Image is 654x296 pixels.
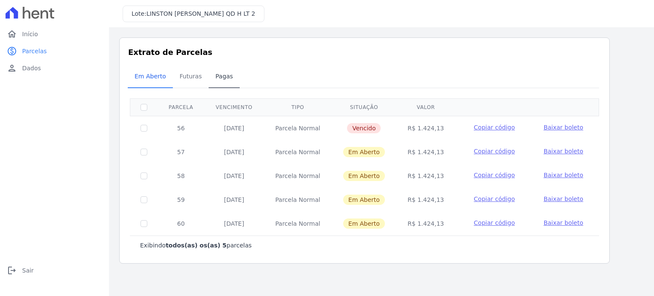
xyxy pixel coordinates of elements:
span: Vencido [347,123,381,133]
span: Copiar código [474,124,515,131]
td: 60 [158,212,204,236]
th: Vencimento [204,98,264,116]
td: 56 [158,116,204,140]
td: R$ 1.424,13 [396,188,456,212]
button: Copiar código [465,195,523,203]
span: Em Aberto [129,68,171,85]
button: Copiar código [465,123,523,132]
span: Baixar boleto [544,148,583,155]
a: Baixar boleto [544,195,583,203]
a: logoutSair [3,262,106,279]
a: paidParcelas [3,43,106,60]
span: Copiar código [474,148,515,155]
td: 58 [158,164,204,188]
span: Em Aberto [343,195,385,205]
td: Parcela Normal [264,188,332,212]
span: Copiar código [474,195,515,202]
i: home [7,29,17,39]
td: Parcela Normal [264,164,332,188]
td: R$ 1.424,13 [396,116,456,140]
a: Baixar boleto [544,147,583,155]
span: Baixar boleto [544,219,583,226]
a: homeInício [3,26,106,43]
span: Em Aberto [343,218,385,229]
span: Baixar boleto [544,124,583,131]
span: Sair [22,266,34,275]
td: [DATE] [204,164,264,188]
span: LINSTON [PERSON_NAME] QD H LT 2 [146,10,255,17]
th: Parcela [158,98,204,116]
span: Parcelas [22,47,47,55]
a: personDados [3,60,106,77]
span: Baixar boleto [544,172,583,178]
td: 59 [158,188,204,212]
h3: Extrato de Parcelas [128,46,601,58]
span: Copiar código [474,219,515,226]
a: Pagas [209,66,240,88]
td: [DATE] [204,212,264,236]
a: Baixar boleto [544,123,583,132]
i: person [7,63,17,73]
span: Pagas [210,68,238,85]
span: Dados [22,64,41,72]
button: Copiar código [465,218,523,227]
h3: Lote: [132,9,255,18]
td: [DATE] [204,188,264,212]
p: Exibindo parcelas [140,241,252,250]
th: Situação [332,98,396,116]
span: Em Aberto [343,147,385,157]
button: Copiar código [465,147,523,155]
span: Futuras [175,68,207,85]
i: logout [7,265,17,276]
b: todos(as) os(as) 5 [166,242,227,249]
a: Baixar boleto [544,171,583,179]
td: Parcela Normal [264,140,332,164]
td: [DATE] [204,140,264,164]
td: R$ 1.424,13 [396,140,456,164]
a: Futuras [173,66,209,88]
a: Baixar boleto [544,218,583,227]
i: paid [7,46,17,56]
td: R$ 1.424,13 [396,212,456,236]
span: Início [22,30,38,38]
button: Copiar código [465,171,523,179]
td: Parcela Normal [264,212,332,236]
span: Em Aberto [343,171,385,181]
td: R$ 1.424,13 [396,164,456,188]
td: Parcela Normal [264,116,332,140]
td: 57 [158,140,204,164]
span: Copiar código [474,172,515,178]
td: [DATE] [204,116,264,140]
th: Tipo [264,98,332,116]
a: Em Aberto [128,66,173,88]
span: Baixar boleto [544,195,583,202]
th: Valor [396,98,456,116]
